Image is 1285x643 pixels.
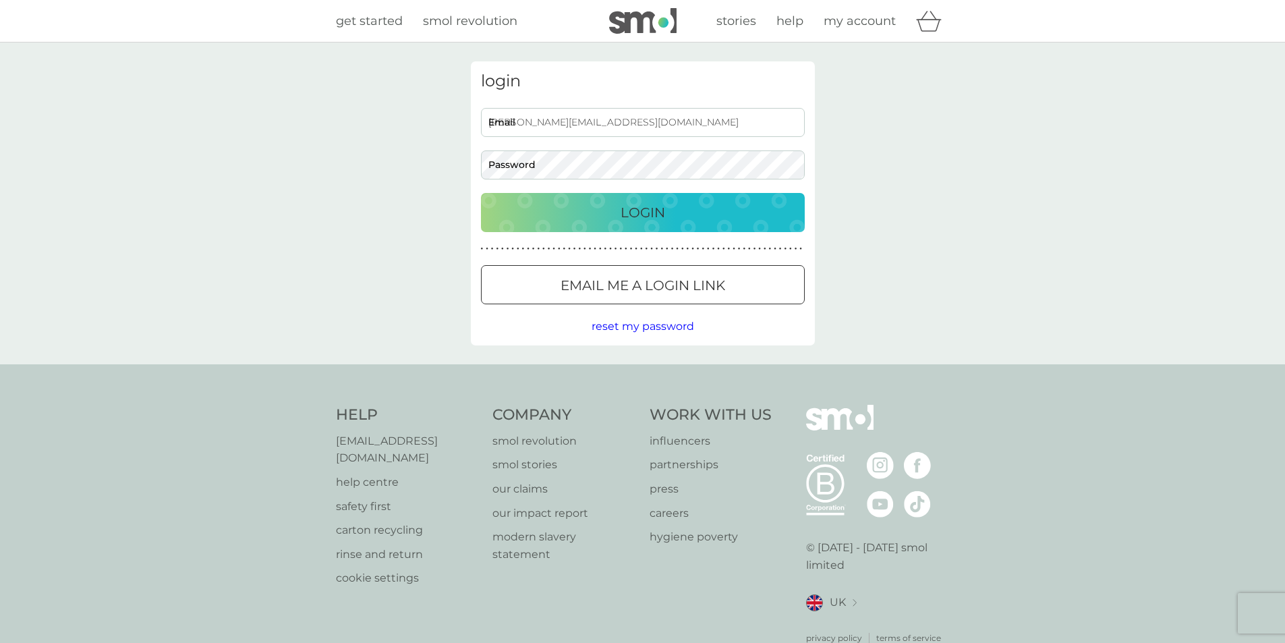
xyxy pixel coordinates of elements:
[650,405,772,426] h4: Work With Us
[599,246,602,252] p: ●
[691,246,694,252] p: ●
[806,405,874,451] img: smol
[532,246,535,252] p: ●
[650,456,772,474] a: partnerships
[336,405,480,426] h4: Help
[336,432,480,467] p: [EMAIL_ADDRESS][DOMAIN_NAME]
[496,246,498,252] p: ●
[717,246,720,252] p: ●
[625,246,627,252] p: ●
[758,246,761,252] p: ●
[795,246,797,252] p: ●
[492,505,636,522] a: our impact report
[702,246,704,252] p: ●
[492,480,636,498] p: our claims
[609,246,612,252] p: ●
[517,246,519,252] p: ●
[561,275,725,296] p: Email me a login link
[542,246,545,252] p: ●
[621,202,665,223] p: Login
[806,594,823,611] img: UK flag
[776,11,803,31] a: help
[716,13,756,28] span: stories
[501,246,504,252] p: ●
[492,528,636,563] a: modern slavery statement
[491,246,494,252] p: ●
[681,246,684,252] p: ●
[481,72,805,91] h3: login
[676,246,679,252] p: ●
[650,528,772,546] a: hygiene poverty
[650,505,772,522] a: careers
[707,246,710,252] p: ●
[336,546,480,563] a: rinse and return
[527,246,530,252] p: ●
[568,246,571,252] p: ●
[789,246,792,252] p: ●
[481,193,805,232] button: Login
[336,474,480,491] a: help centre
[635,246,637,252] p: ●
[336,522,480,539] a: carton recycling
[619,246,622,252] p: ●
[650,246,653,252] p: ●
[769,246,772,252] p: ●
[853,599,857,607] img: select a new location
[609,8,677,34] img: smol
[630,246,633,252] p: ●
[573,246,576,252] p: ●
[830,594,846,611] span: UK
[671,246,674,252] p: ●
[537,246,540,252] p: ●
[824,11,896,31] a: my account
[548,246,550,252] p: ●
[650,480,772,498] a: press
[666,246,668,252] p: ●
[511,246,514,252] p: ●
[604,246,607,252] p: ●
[336,498,480,515] p: safety first
[904,452,931,479] img: visit the smol Facebook page
[336,569,480,587] a: cookie settings
[716,11,756,31] a: stories
[481,246,484,252] p: ●
[748,246,751,252] p: ●
[824,13,896,28] span: my account
[697,246,699,252] p: ●
[650,432,772,450] a: influencers
[867,452,894,479] img: visit the smol Instagram page
[589,246,592,252] p: ●
[867,491,894,518] img: visit the smol Youtube page
[728,246,731,252] p: ●
[738,246,741,252] p: ●
[522,246,525,252] p: ●
[336,13,403,28] span: get started
[578,246,581,252] p: ●
[916,7,950,34] div: basket
[486,246,488,252] p: ●
[615,246,617,252] p: ●
[904,491,931,518] img: visit the smol Tiktok page
[552,246,555,252] p: ●
[492,432,636,450] a: smol revolution
[660,246,663,252] p: ●
[492,405,636,426] h4: Company
[784,246,787,252] p: ●
[592,320,694,333] span: reset my password
[481,265,805,304] button: Email me a login link
[594,246,596,252] p: ●
[492,456,636,474] a: smol stories
[592,318,694,335] button: reset my password
[423,13,517,28] span: smol revolution
[799,246,802,252] p: ●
